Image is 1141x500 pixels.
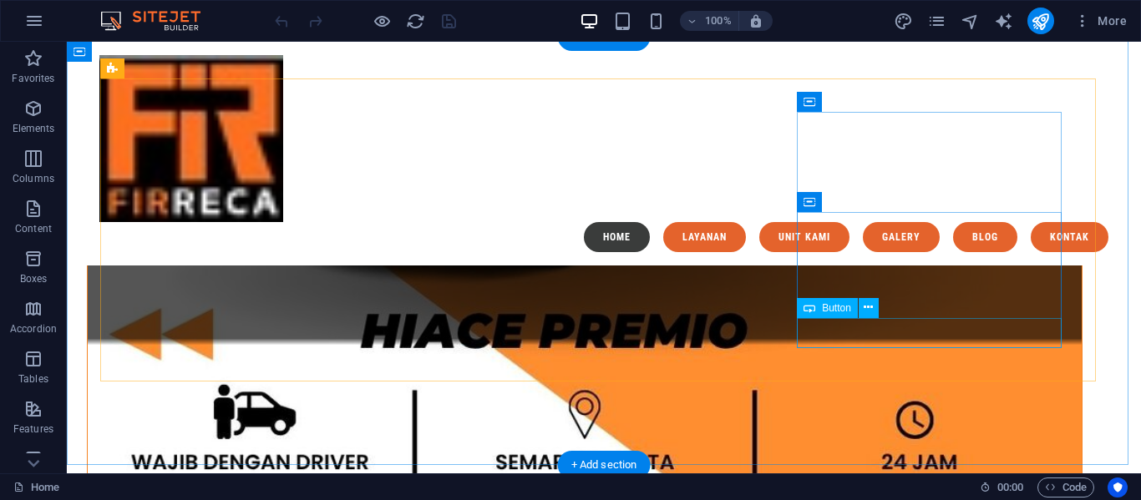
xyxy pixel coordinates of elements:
span: Button [822,303,851,313]
button: Click here to leave preview mode and continue editing [372,11,392,31]
span: 00 00 [997,477,1023,497]
button: More [1067,8,1133,34]
i: Publish [1031,12,1050,31]
i: Pages (Ctrl+Alt+S) [927,12,946,31]
h6: Session time [980,477,1024,497]
p: Boxes [20,272,48,285]
i: Design (Ctrl+Alt+Y) [894,12,913,31]
button: publish [1027,8,1054,34]
a: Click to cancel selection. Double-click to open Pages [13,477,59,497]
div: + Add section [558,451,651,479]
button: text_generator [994,11,1014,31]
span: More [1074,13,1127,29]
p: Favorites [12,72,54,85]
button: design [894,11,914,31]
p: Content [15,222,52,235]
span: Code [1045,477,1087,497]
p: Accordion [10,322,57,336]
p: Elements [13,122,55,135]
button: reload [405,11,425,31]
i: On resize automatically adjust zoom level to fit chosen device. [748,13,763,28]
button: 100% [680,11,739,31]
p: Features [13,422,53,436]
p: Columns [13,172,54,185]
button: Usercentrics [1108,477,1128,497]
i: Reload page [406,12,425,31]
span: : [1009,481,1012,493]
img: Editor Logo [96,11,221,31]
h6: 100% [705,11,732,31]
p: Tables [18,372,48,386]
button: navigator [961,11,981,31]
button: Code [1037,477,1094,497]
button: pages [927,11,947,31]
i: AI Writer [994,12,1013,31]
i: Navigator [961,12,980,31]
